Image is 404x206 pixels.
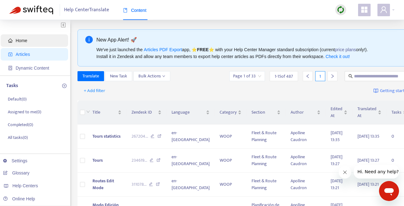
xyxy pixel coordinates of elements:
span: down [86,110,90,114]
td: en-[GEOGRAPHIC_DATA] [167,125,215,149]
span: [DATE] 13:21 [357,181,379,188]
iframe: Fermer le message [339,166,351,179]
img: Swifteq [9,6,53,14]
p: Assigned to me ( 0 ) [8,109,41,115]
span: 311078 ... [132,181,147,188]
th: Section [247,101,286,125]
span: Help Center Translate [64,4,109,16]
span: Routes Edit Mode [92,177,114,191]
span: Zendesk ID [132,109,157,116]
span: left [306,74,310,78]
span: container [8,66,12,70]
th: Translated At [352,101,387,125]
td: Fleet & Route Planning [247,149,286,173]
td: WOOP [215,173,247,197]
td: WOOP [215,125,247,149]
span: Articles [16,52,30,57]
span: Title [92,109,117,116]
span: [DATE] 13:27 [331,153,342,167]
iframe: Bouton de lancement de la fenêtre de messagerie [379,181,399,201]
span: Dynamic Content [16,66,49,71]
span: Edited At [331,105,342,119]
span: New Task [110,73,127,80]
span: Tours [92,157,103,164]
th: Title [87,101,127,125]
p: Completed ( 0 ) [8,121,33,128]
span: book [123,8,127,12]
img: sync.dc5367851b00ba804db3.png [337,6,345,14]
span: Translated At [357,105,377,119]
img: image-link [373,88,378,93]
span: [DATE] 13:35 [331,129,342,143]
span: Home [16,38,27,43]
td: en-[GEOGRAPHIC_DATA] [167,149,215,173]
span: [DATE] 13:35 [357,133,379,140]
td: Apolline Caudron [286,173,326,197]
th: Zendesk ID [127,101,167,125]
th: Language [167,101,215,125]
button: New Task [105,71,132,81]
p: Default ( 0 ) [8,96,27,102]
button: Bulk Actionsdown [133,71,170,81]
a: Glossary [3,170,29,175]
td: Fleet & Route Planning [247,125,286,149]
span: Category [220,109,237,116]
span: 267204 ... [132,133,148,140]
div: 1 [315,71,325,81]
span: plus-circle [62,84,67,88]
span: [DATE] 13:21 [331,177,342,191]
td: Apolline Caudron [286,149,326,173]
span: + Add filter [84,87,105,95]
p: All tasks ( 0 ) [8,134,28,141]
span: Bulk Actions [138,73,165,80]
a: Online Help [3,196,35,201]
td: Fleet & Route Planning [247,173,286,197]
p: Tasks [6,82,18,90]
span: account-book [8,52,12,56]
span: [DATE] 13:27 [357,157,379,164]
span: Translate [82,73,99,80]
td: Apolline Caudron [286,125,326,149]
span: home [8,38,12,43]
a: Articles PDF Export [144,47,182,52]
span: info-circle [85,36,93,43]
span: Tasks [392,109,402,116]
span: Author [291,109,316,116]
th: Author [286,101,326,125]
span: Language [172,109,205,116]
span: appstore [361,6,368,13]
span: Tours statistics [92,133,121,140]
iframe: Message de la compagnie [354,165,399,179]
span: 1 - 15 of 487 [275,73,293,80]
a: price plans [335,47,356,52]
span: 234619 ... [132,157,147,164]
span: Help Centers [12,183,38,188]
span: Content [123,8,147,13]
span: right [330,74,335,78]
th: Category [215,101,247,125]
span: Section [252,109,276,116]
button: Translate [77,71,104,81]
button: + Add filter [79,86,110,96]
a: Check it out! [326,54,350,59]
span: down [162,75,165,78]
a: Settings [3,158,27,163]
td: WOOP [215,149,247,173]
span: search [348,74,353,78]
span: user [380,6,387,13]
b: FREE [197,47,208,52]
td: en-[GEOGRAPHIC_DATA] [167,173,215,197]
th: Edited At [326,101,352,125]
